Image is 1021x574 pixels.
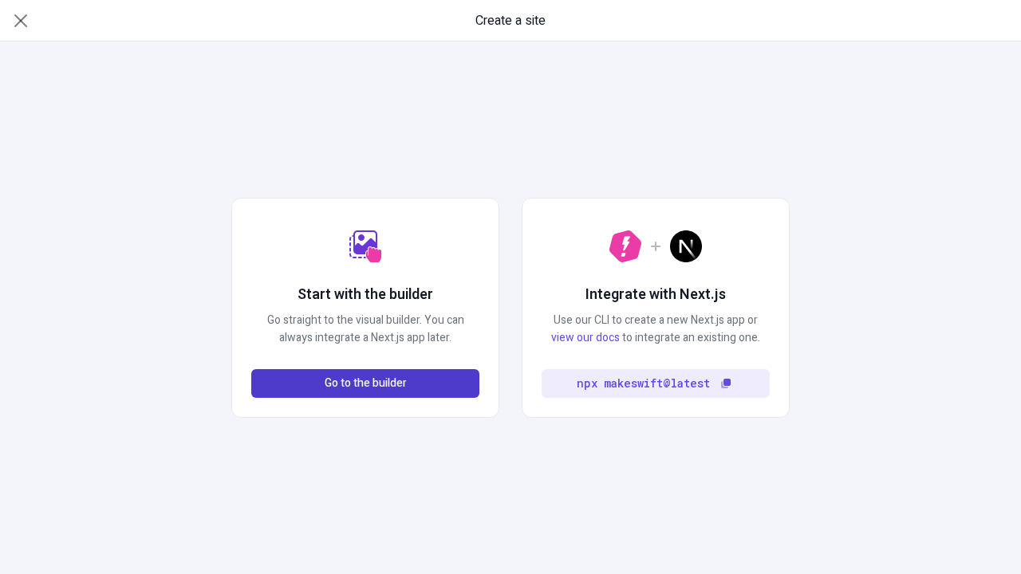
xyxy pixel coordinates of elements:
code: npx makeswift@latest [577,375,710,392]
h2: Integrate with Next.js [585,285,726,305]
span: Go to the builder [325,375,407,392]
a: view our docs [551,329,620,346]
h2: Start with the builder [298,285,433,305]
button: Go to the builder [251,369,479,398]
p: Go straight to the visual builder. You can always integrate a Next.js app later. [251,312,479,347]
p: Use our CLI to create a new Next.js app or to integrate an existing one. [542,312,770,347]
span: Create a site [475,11,546,30]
